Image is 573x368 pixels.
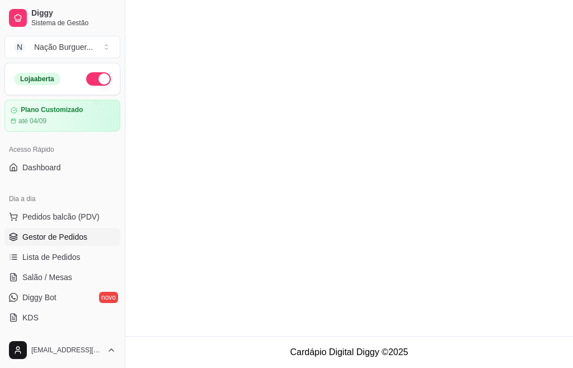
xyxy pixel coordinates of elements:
[4,248,120,266] a: Lista de Pedidos
[4,100,120,132] a: Plano Customizadoaté 04/09
[31,346,102,355] span: [EMAIL_ADDRESS][DOMAIN_NAME]
[14,41,25,53] span: N
[4,141,120,159] div: Acesso Rápido
[4,36,120,58] button: Select a team
[31,18,116,27] span: Sistema de Gestão
[125,336,573,368] footer: Cardápio Digital Diggy © 2025
[21,106,83,114] article: Plano Customizado
[14,73,60,85] div: Loja aberta
[4,288,120,306] a: Diggy Botnovo
[22,231,87,243] span: Gestor de Pedidos
[31,8,116,18] span: Diggy
[4,159,120,176] a: Dashboard
[4,208,120,226] button: Pedidos balcão (PDV)
[4,309,120,327] a: KDS
[4,268,120,286] a: Salão / Mesas
[34,41,93,53] div: Nação Burguer ...
[22,312,39,323] span: KDS
[4,4,120,31] a: DiggySistema de Gestão
[22,251,81,263] span: Lista de Pedidos
[22,292,57,303] span: Diggy Bot
[4,228,120,246] a: Gestor de Pedidos
[18,117,46,125] article: até 04/09
[4,337,120,364] button: [EMAIL_ADDRESS][DOMAIN_NAME]
[22,272,72,283] span: Salão / Mesas
[4,190,120,208] div: Dia a dia
[22,162,61,173] span: Dashboard
[22,211,100,222] span: Pedidos balcão (PDV)
[86,72,111,86] button: Alterar Status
